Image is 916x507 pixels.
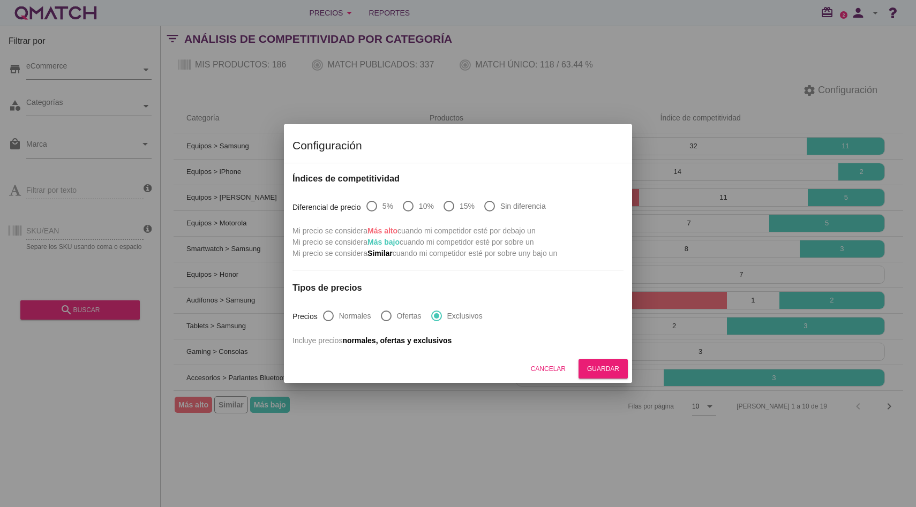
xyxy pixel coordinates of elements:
button: Cancelar [522,359,574,379]
p: Mi precio se considera cuando mi competidor esté por sobre un y bajo un [292,248,624,259]
span: Más bajo [367,238,400,246]
label: 15% [460,201,475,211]
span: Más alto [367,226,397,235]
p: Incluye precios [292,335,624,346]
h2: Configuración [292,137,362,154]
p: Mi precio se considera cuando mi competidor esté por debajo un [292,225,624,237]
label: Sin diferencia [500,201,546,211]
h3: Tipos de precios [292,281,624,294]
span: Similar [367,249,393,258]
button: Guardar [579,359,628,379]
span: normales, ofertas y exclusivos [342,336,452,345]
label: 5% [382,201,393,211]
p: Mi precio se considera cuando mi competidor esté por sobre un [292,237,624,248]
div: Cancelar [531,364,566,374]
h3: Índices de competitividad [292,172,624,185]
label: Exclusivos [447,311,483,321]
p: Diferencial de precio [292,202,365,213]
p: Precios [292,311,322,322]
label: Normales [339,311,371,321]
label: Ofertas [397,311,422,321]
div: Guardar [587,364,619,374]
label: 10% [419,201,434,211]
